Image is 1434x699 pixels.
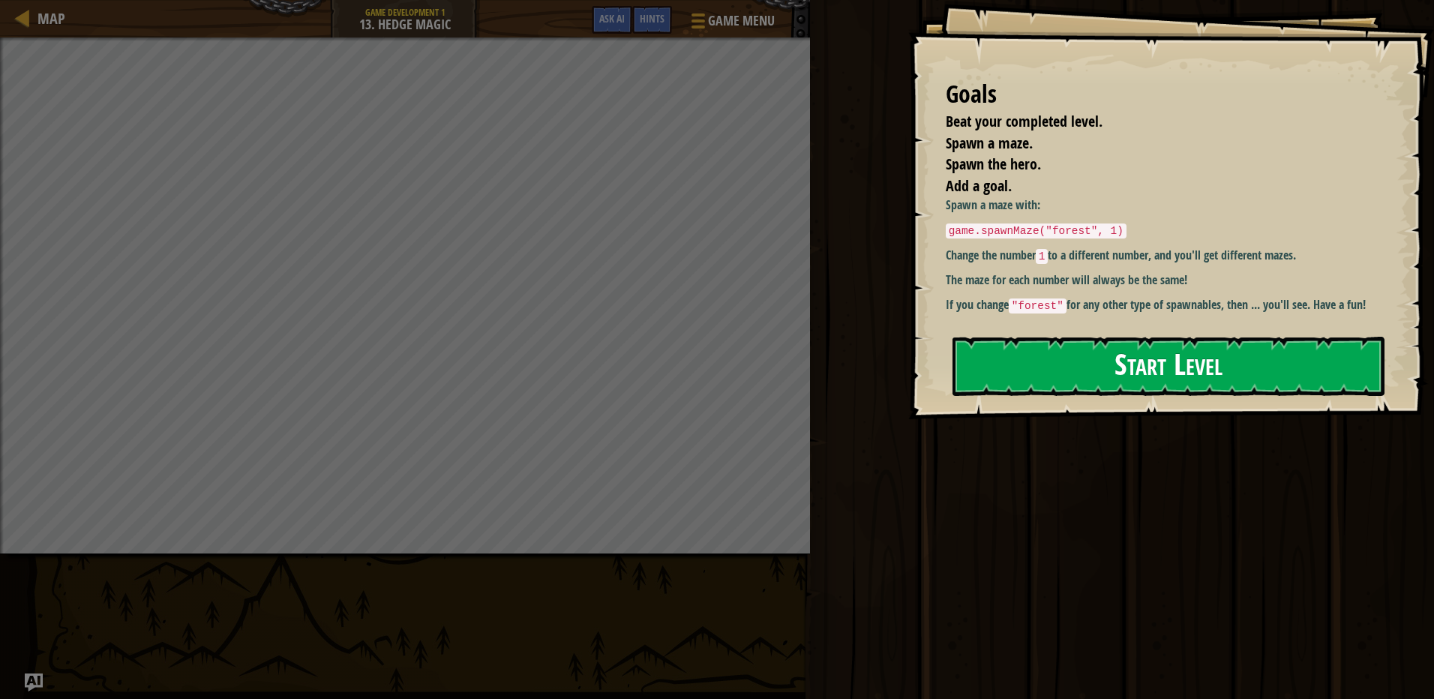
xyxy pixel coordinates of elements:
[946,175,1012,196] span: Add a goal.
[640,11,664,25] span: Hints
[1009,298,1066,313] code: "forest"
[946,154,1041,174] span: Spawn the hero.
[25,673,43,691] button: Ask AI
[946,196,1393,214] p: Spawn a maze with:
[946,77,1381,112] div: Goals
[1036,249,1048,264] code: 1
[927,175,1378,197] li: Add a goal.
[30,8,65,28] a: Map
[927,133,1378,154] li: Spawn a maze.
[946,133,1033,153] span: Spawn a maze.
[679,6,784,41] button: Game Menu
[946,296,1393,314] p: If you change for any other type of spawnables, then ... you'll see. Have a fun!
[599,11,625,25] span: Ask AI
[708,11,775,31] span: Game Menu
[37,8,65,28] span: Map
[927,154,1378,175] li: Spawn the hero.
[592,6,632,34] button: Ask AI
[946,271,1393,289] p: The maze for each number will always be the same!
[952,337,1384,396] button: Start Level
[946,111,1102,131] span: Beat your completed level.
[946,223,1126,238] code: game.spawnMaze("forest", 1)
[946,247,1393,265] p: Change the number to a different number, and you'll get different mazes.
[927,111,1378,133] li: Beat your completed level.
